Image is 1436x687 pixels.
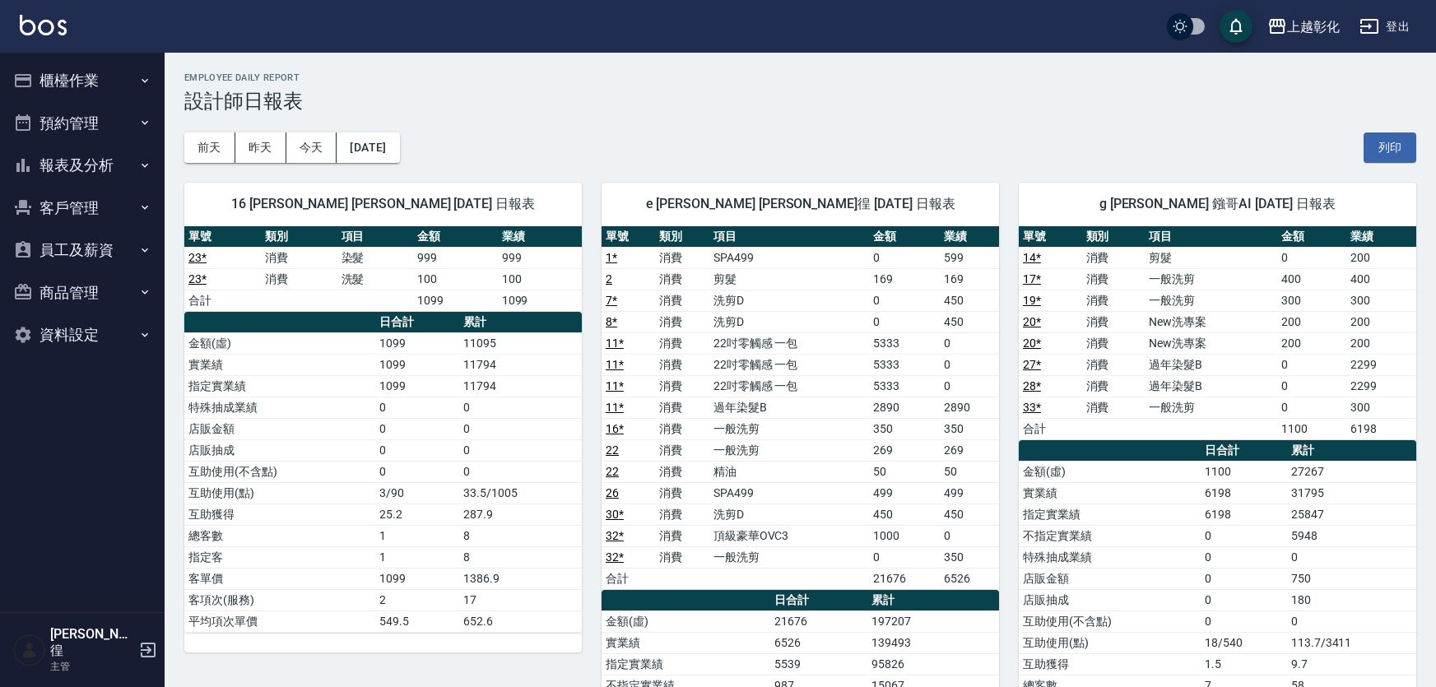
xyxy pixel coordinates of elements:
td: 11095 [459,332,582,354]
td: 33.5/1005 [459,482,582,504]
h3: 設計師日報表 [184,90,1416,113]
td: 平均項次單價 [184,610,375,632]
td: 互助使用(點) [184,482,375,504]
button: [DATE] [337,132,399,163]
td: 0 [375,439,459,461]
td: 0 [375,461,459,482]
td: 指定實業績 [1019,504,1201,525]
td: 9.7 [1287,653,1416,675]
span: 16 [PERSON_NAME] [PERSON_NAME] [DATE] 日報表 [204,196,562,212]
td: 0 [940,525,999,546]
td: 21676 [770,610,867,632]
td: 0 [459,418,582,439]
td: 652.6 [459,610,582,632]
td: 11794 [459,375,582,397]
td: 0 [1287,610,1416,632]
td: 過年染髮B [1145,354,1277,375]
td: 25.2 [375,504,459,525]
td: 消費 [655,332,709,354]
td: 消費 [655,418,709,439]
td: 2299 [1346,354,1415,375]
td: 22吋零觸感 一包 [709,354,869,375]
td: 2890 [940,397,999,418]
td: 互助獲得 [1019,653,1201,675]
td: 22吋零觸感 一包 [709,332,869,354]
td: 6526 [770,632,867,653]
td: 200 [1346,332,1415,354]
td: 11794 [459,354,582,375]
td: 2299 [1346,375,1415,397]
td: 1100 [1201,461,1287,482]
td: 互助使用(不含點) [184,461,375,482]
td: New洗專案 [1145,332,1277,354]
td: 200 [1346,247,1415,268]
button: 前天 [184,132,235,163]
td: 特殊抽成業績 [1019,546,1201,568]
td: 消費 [655,504,709,525]
td: 洗剪D [709,504,869,525]
button: 商品管理 [7,272,158,314]
td: 消費 [1082,354,1146,375]
td: 金額(虛) [184,332,375,354]
td: 0 [375,418,459,439]
td: 0 [869,247,940,268]
td: 消費 [1082,268,1146,290]
td: 一般洗剪 [709,546,869,568]
button: 上越彰化 [1261,10,1346,44]
td: 6198 [1346,418,1415,439]
td: 客單價 [184,568,375,589]
td: 8 [459,546,582,568]
button: 報表及分析 [7,144,158,187]
p: 主管 [50,659,134,674]
table: a dense table [184,226,582,312]
td: 實業績 [184,354,375,375]
td: 0 [869,546,940,568]
button: 今天 [286,132,337,163]
td: 17 [459,589,582,610]
td: 不指定實業績 [1019,525,1201,546]
td: 999 [498,247,582,268]
td: 6198 [1201,482,1287,504]
td: 0 [1201,568,1287,589]
div: 上越彰化 [1287,16,1340,37]
th: 金額 [1277,226,1346,248]
td: 消費 [261,247,337,268]
button: 員工及薪資 [7,229,158,272]
td: 0 [1277,354,1346,375]
th: 類別 [655,226,709,248]
td: 過年染髮B [1145,375,1277,397]
td: 金額(虛) [1019,461,1201,482]
a: 2 [606,272,612,285]
th: 日合計 [1201,440,1287,462]
td: 指定客 [184,546,375,568]
td: 0 [1287,546,1416,568]
td: 27267 [1287,461,1416,482]
td: 350 [940,546,999,568]
span: g [PERSON_NAME] 鏹哥AI [DATE] 日報表 [1039,196,1396,212]
td: 1100 [1277,418,1346,439]
td: 消費 [655,375,709,397]
td: 消費 [655,247,709,268]
td: 21676 [869,568,940,589]
button: 預約管理 [7,102,158,145]
td: 6198 [1201,504,1287,525]
h5: [PERSON_NAME]徨 [50,626,134,659]
th: 金額 [413,226,497,248]
td: 450 [940,290,999,311]
td: 店販抽成 [184,439,375,461]
td: 一般洗剪 [1145,397,1277,418]
table: a dense table [1019,226,1416,440]
td: 5333 [869,354,940,375]
td: 139493 [867,632,999,653]
td: 1099 [375,375,459,397]
td: 指定實業績 [602,653,770,675]
td: 0 [869,311,940,332]
button: 登出 [1353,12,1416,42]
td: 合計 [1019,418,1082,439]
td: 消費 [655,290,709,311]
td: 499 [869,482,940,504]
td: 31795 [1287,482,1416,504]
button: 客戶管理 [7,187,158,230]
td: 消費 [1082,247,1146,268]
td: 消費 [655,268,709,290]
